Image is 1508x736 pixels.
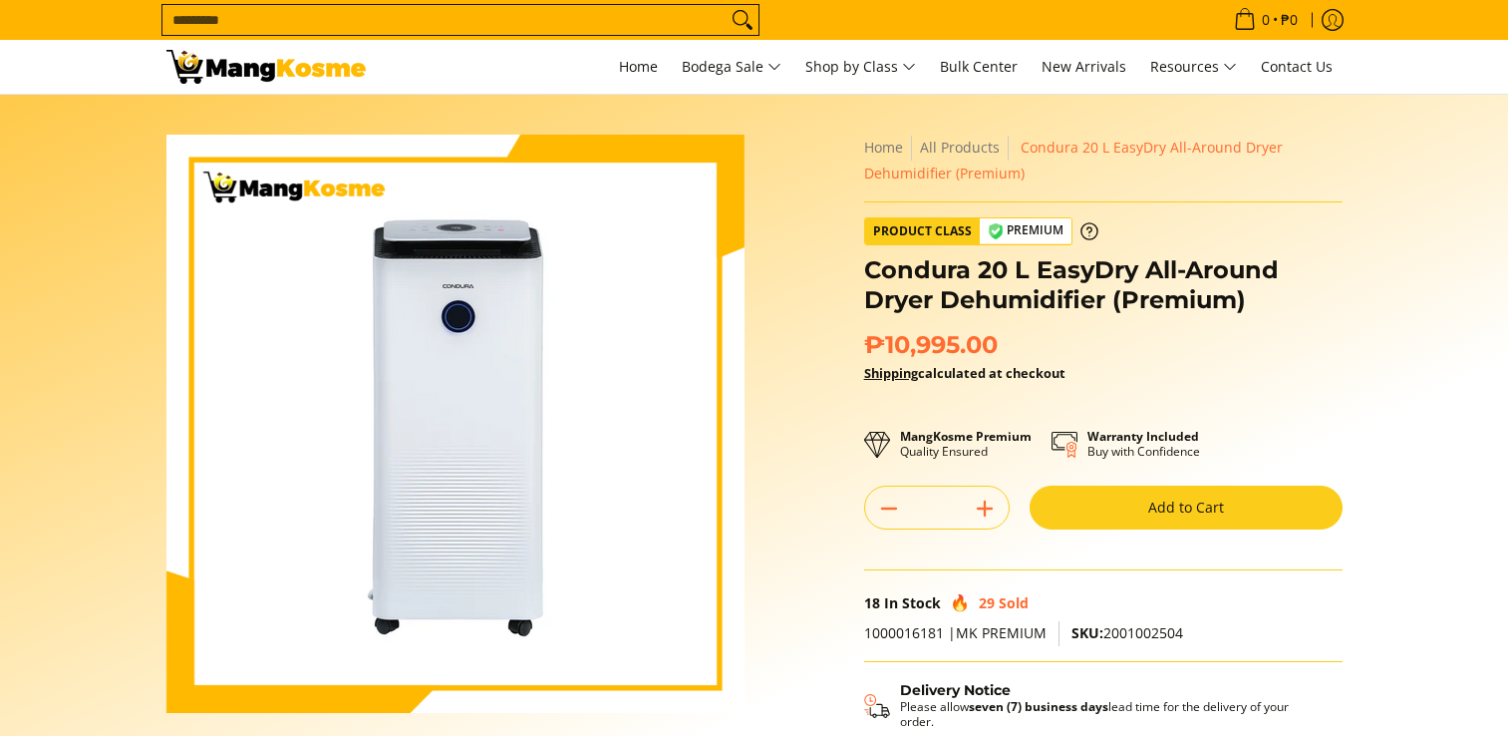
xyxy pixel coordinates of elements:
a: Product Class Premium [864,217,1098,245]
span: 1000016181 |MK PREMIUM [864,623,1047,642]
p: Please allow lead time for the delivery of your order. [900,699,1323,729]
img: https://mangkosme.com/products/condura-20-l-easydry-all-around-dryer-dehumidifier-premium [166,135,745,713]
span: • [1228,9,1304,31]
span: 29 [979,593,995,612]
strong: calculated at checkout [864,364,1065,382]
strong: Warranty Included [1087,428,1199,445]
span: Premium [980,218,1071,243]
span: Condura 20 L EasyDry All-Around Dryer Dehumidifier (Premium) [864,138,1283,183]
a: Shipping [864,364,918,382]
span: Product Class [865,218,980,244]
strong: seven (7) business days [969,698,1108,715]
span: Bodega Sale [682,55,781,80]
span: Shop by Class [805,55,916,80]
span: In Stock [884,593,941,612]
span: Sold [999,593,1029,612]
nav: Main Menu [386,40,1343,94]
strong: MangKosme Premium [900,428,1032,445]
p: Quality Ensured [900,429,1032,459]
a: New Arrivals [1032,40,1136,94]
strong: Delivery Notice [900,681,1011,699]
button: Search [727,5,758,35]
a: Contact Us [1251,40,1343,94]
span: SKU: [1071,623,1103,642]
a: Bodega Sale [672,40,791,94]
a: Home [609,40,668,94]
span: New Arrivals [1042,57,1126,76]
button: Subtract [865,493,913,525]
a: Shop by Class [795,40,926,94]
p: Buy with Confidence [1087,429,1200,459]
span: ₱10,995.00 [864,330,998,360]
a: All Products [920,138,1000,157]
span: Bulk Center [940,57,1018,76]
h1: Condura 20 L EasyDry All-Around Dryer Dehumidifier (Premium) [864,255,1343,315]
img: Condura 20L EasyDry All-Around Dryer Dehumidifier l Mang Kosme [166,50,366,84]
span: 0 [1259,13,1273,27]
nav: Breadcrumbs [864,135,1343,186]
span: 2001002504 [1071,623,1183,642]
button: Add to Cart [1030,486,1343,530]
span: Home [619,57,658,76]
a: Resources [1140,40,1247,94]
a: Home [864,138,903,157]
span: Contact Us [1261,57,1333,76]
span: ₱0 [1278,13,1301,27]
span: Resources [1150,55,1237,80]
button: Shipping & Delivery [864,682,1323,730]
a: Bulk Center [930,40,1028,94]
img: premium-badge-icon.webp [988,223,1004,239]
span: 18 [864,593,880,612]
button: Add [961,493,1009,525]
